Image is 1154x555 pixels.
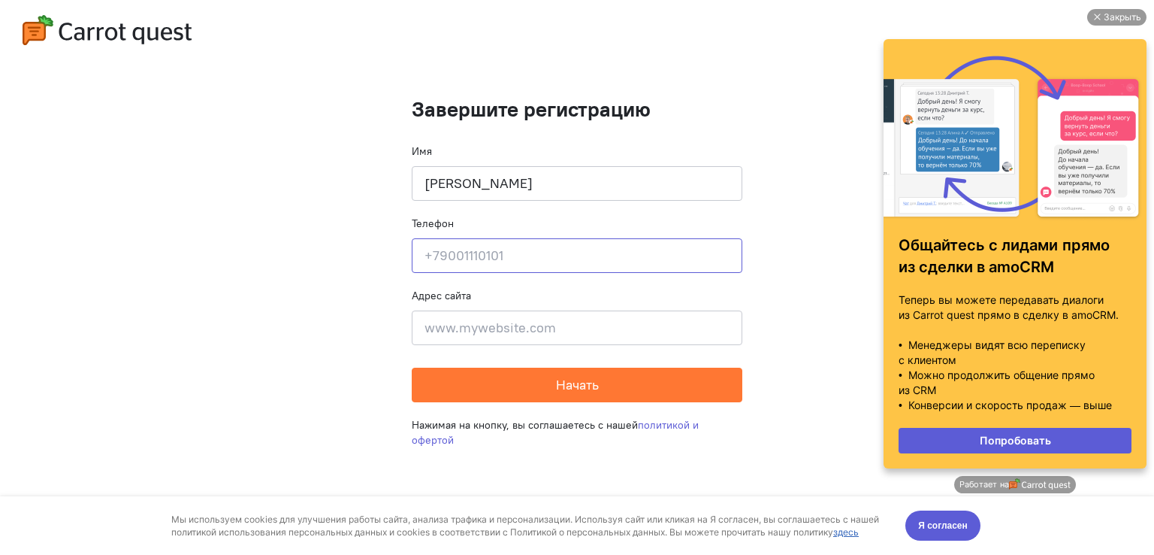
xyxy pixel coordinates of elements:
input: www.mywebsite.com [412,311,742,345]
p: из CRM [23,383,255,398]
span: Я согласен [918,22,968,37]
div: Мы используем cookies для улучшения работы сайта, анализа трафика и персонализации. Используя сай... [171,17,888,42]
div: Нажимая на кнопку, вы соглашаетесь с нашей [412,402,742,462]
h1: Завершите регистрацию [412,98,742,121]
p: с клиентом [23,353,255,368]
div: Закрыть [228,9,265,26]
strong: из сделки в amoCRM [23,258,178,276]
button: Начать [412,368,742,402]
span: Начать [556,376,599,393]
a: Работает на [78,476,199,493]
strong: прямо [186,236,234,254]
label: Имя [412,144,432,159]
button: Я согласен [905,14,980,44]
a: политикой и офертой [412,418,699,447]
a: здесь [833,30,859,41]
a: Попробовать [23,428,255,453]
p: • Конверсии и скорость продаж — выше [23,398,255,413]
span: Работает на [83,479,132,490]
p: Теперь вы можете передавать диалоги из Carrot quest прямо в сделку в amoCRM. [23,293,255,323]
strong: Общайтесь с лидами [23,236,182,254]
input: +79001110101 [412,238,742,273]
label: Телефон [412,216,454,231]
img: logo [133,478,195,491]
input: Ваше имя [412,166,742,201]
p: • Менеджеры видят всю переписку [23,338,255,353]
img: carrot-quest-logo.svg [23,15,192,45]
label: Адрес сайта [412,288,471,303]
p: • Можно продолжить общение прямо [23,368,255,383]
